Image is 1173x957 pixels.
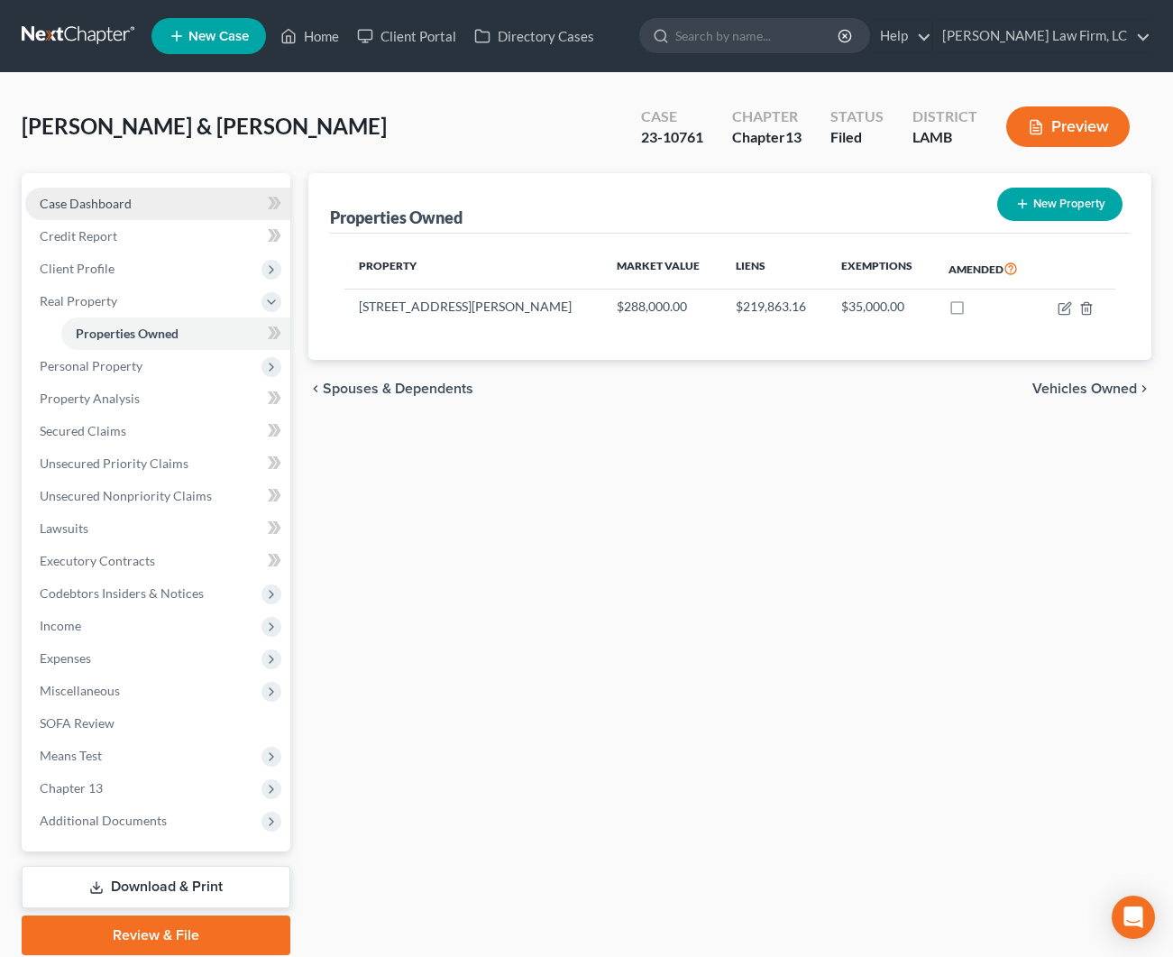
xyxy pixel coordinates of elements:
[602,248,721,290] th: Market Value
[641,106,703,127] div: Case
[40,748,102,763] span: Means Test
[465,20,603,52] a: Directory Cases
[1006,106,1130,147] button: Preview
[997,188,1123,221] button: New Property
[1137,382,1151,396] i: chevron_right
[830,106,884,127] div: Status
[40,813,167,828] span: Additional Documents
[721,290,827,324] td: $219,863.16
[830,127,884,148] div: Filed
[40,261,115,276] span: Client Profile
[61,317,290,350] a: Properties Owned
[25,447,290,480] a: Unsecured Priority Claims
[22,113,387,139] span: [PERSON_NAME] & [PERSON_NAME]
[40,683,120,698] span: Miscellaneous
[40,455,188,471] span: Unsecured Priority Claims
[344,248,602,290] th: Property
[1032,382,1137,396] span: Vehicles Owned
[188,30,249,43] span: New Case
[40,391,140,406] span: Property Analysis
[25,188,290,220] a: Case Dashboard
[40,618,81,633] span: Income
[912,127,977,148] div: LAMB
[22,916,290,955] a: Review & File
[25,512,290,545] a: Lawsuits
[323,382,473,396] span: Spouses & Dependents
[675,19,840,52] input: Search by name...
[40,196,132,211] span: Case Dashboard
[912,106,977,127] div: District
[641,127,703,148] div: 23-10761
[732,127,802,148] div: Chapter
[602,290,721,324] td: $288,000.00
[271,20,348,52] a: Home
[934,248,1039,290] th: Amended
[22,866,290,908] a: Download & Print
[330,207,463,228] div: Properties Owned
[40,228,117,244] span: Credit Report
[40,715,115,731] span: SOFA Review
[40,650,91,666] span: Expenses
[40,585,204,601] span: Codebtors Insiders & Notices
[785,128,802,145] span: 13
[25,415,290,447] a: Secured Claims
[40,488,212,503] span: Unsecured Nonpriority Claims
[1112,896,1155,939] div: Open Intercom Messenger
[25,707,290,740] a: SOFA Review
[732,106,802,127] div: Chapter
[308,382,473,396] button: chevron_left Spouses & Dependents
[721,248,827,290] th: Liens
[871,20,931,52] a: Help
[25,382,290,415] a: Property Analysis
[40,423,126,438] span: Secured Claims
[827,290,933,324] td: $35,000.00
[25,480,290,512] a: Unsecured Nonpriority Claims
[25,545,290,577] a: Executory Contracts
[827,248,933,290] th: Exemptions
[308,382,323,396] i: chevron_left
[40,553,155,568] span: Executory Contracts
[933,20,1150,52] a: [PERSON_NAME] Law Firm, LC
[344,290,602,324] td: [STREET_ADDRESS][PERSON_NAME]
[40,520,88,536] span: Lawsuits
[76,326,179,341] span: Properties Owned
[348,20,465,52] a: Client Portal
[40,780,103,796] span: Chapter 13
[1032,382,1151,396] button: Vehicles Owned chevron_right
[40,358,142,373] span: Personal Property
[25,220,290,253] a: Credit Report
[40,293,117,308] span: Real Property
